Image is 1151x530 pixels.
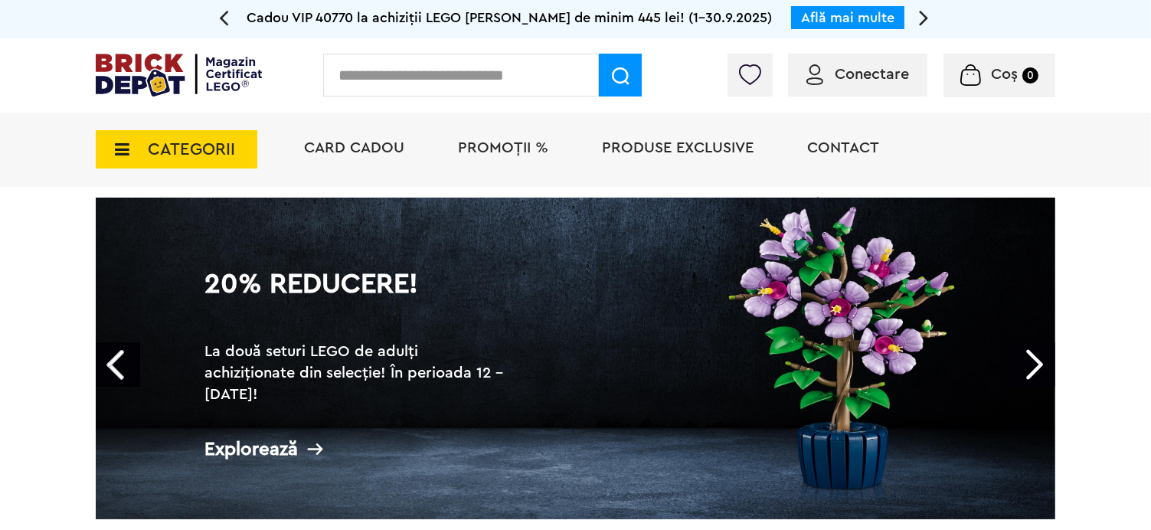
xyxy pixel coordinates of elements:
[1022,67,1038,83] small: 0
[96,198,1055,519] a: 20% Reducere!La două seturi LEGO de adulți achiziționate din selecție! În perioada 12 - [DATE]!Ex...
[801,11,894,25] a: Află mai multe
[602,140,754,155] a: Produse exclusive
[835,67,909,82] span: Conectare
[991,67,1018,82] span: Coș
[807,140,879,155] a: Contact
[806,67,909,82] a: Conectare
[204,270,511,326] h1: 20% Reducere!
[204,341,511,405] h2: La două seturi LEGO de adulți achiziționate din selecție! În perioada 12 - [DATE]!
[247,11,772,25] span: Cadou VIP 40770 la achiziții LEGO [PERSON_NAME] de minim 445 lei! (1-30.9.2025)
[304,140,404,155] a: Card Cadou
[458,140,548,155] a: PROMOȚII %
[148,141,235,158] span: CATEGORII
[96,342,140,387] a: Prev
[1011,342,1055,387] a: Next
[204,440,511,459] div: Explorează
